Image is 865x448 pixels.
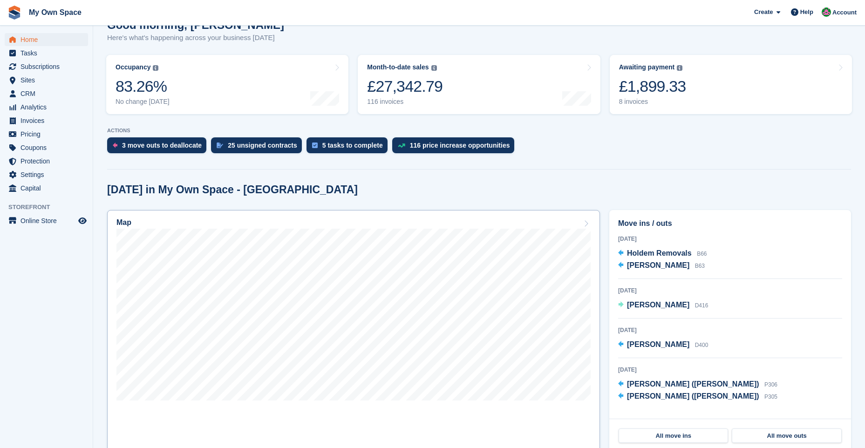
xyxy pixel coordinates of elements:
[322,142,383,149] div: 5 tasks to complete
[5,60,88,73] a: menu
[153,65,158,71] img: icon-info-grey-7440780725fd019a000dd9b08b2336e03edf1995a4989e88bcd33f0948082b44.svg
[618,286,842,295] div: [DATE]
[113,143,117,148] img: move_outs_to_deallocate_icon-f764333ba52eb49d3ac5e1228854f67142a1ed5810a6f6cc68b1a99e826820c5.svg
[822,7,831,17] img: Lucy Parry
[410,142,510,149] div: 116 price increase opportunities
[20,128,76,141] span: Pricing
[20,168,76,181] span: Settings
[20,74,76,87] span: Sites
[5,47,88,60] a: menu
[107,183,358,196] h2: [DATE] in My Own Space - [GEOGRAPHIC_DATA]
[618,326,842,334] div: [DATE]
[306,137,392,158] a: 5 tasks to complete
[367,77,443,96] div: £27,342.79
[5,155,88,168] a: menu
[695,302,708,309] span: D416
[627,249,692,257] span: Holdem Removals
[392,137,519,158] a: 116 price increase opportunities
[618,391,777,403] a: [PERSON_NAME] ([PERSON_NAME]) P305
[20,101,76,114] span: Analytics
[20,114,76,127] span: Invoices
[619,77,686,96] div: £1,899.33
[627,392,759,400] span: [PERSON_NAME] ([PERSON_NAME])
[107,128,851,134] p: ACTIONS
[312,143,318,148] img: task-75834270c22a3079a89374b754ae025e5fb1db73e45f91037f5363f120a921f8.svg
[116,77,170,96] div: 83.26%
[398,143,405,148] img: price_increase_opportunities-93ffe204e8149a01c8c9dc8f82e8f89637d9d84a8eef4429ea346261dce0b2c0.svg
[7,6,21,20] img: stora-icon-8386f47178a22dfd0bd8f6a31ec36ba5ce8667c1dd55bd0f319d3a0aa187defe.svg
[5,214,88,227] a: menu
[77,215,88,226] a: Preview store
[618,218,842,229] h2: Move ins / outs
[619,63,675,71] div: Awaiting payment
[5,74,88,87] a: menu
[20,214,76,227] span: Online Store
[5,168,88,181] a: menu
[5,128,88,141] a: menu
[107,33,284,43] p: Here's what's happening across your business [DATE]
[367,98,443,106] div: 116 invoices
[618,379,777,391] a: [PERSON_NAME] ([PERSON_NAME]) P306
[5,33,88,46] a: menu
[618,248,707,260] a: Holdem Removals B66
[8,203,93,212] span: Storefront
[619,98,686,106] div: 8 invoices
[627,261,689,269] span: [PERSON_NAME]
[20,47,76,60] span: Tasks
[20,155,76,168] span: Protection
[20,182,76,195] span: Capital
[800,7,813,17] span: Help
[5,141,88,154] a: menu
[754,7,773,17] span: Create
[116,98,170,106] div: No change [DATE]
[20,33,76,46] span: Home
[697,251,707,257] span: B66
[107,137,211,158] a: 3 move outs to deallocate
[618,339,708,351] a: [PERSON_NAME] D400
[627,340,689,348] span: [PERSON_NAME]
[367,63,429,71] div: Month-to-date sales
[732,428,841,443] a: All move outs
[20,141,76,154] span: Coupons
[627,380,759,388] span: [PERSON_NAME] ([PERSON_NAME])
[627,301,689,309] span: [PERSON_NAME]
[610,55,852,114] a: Awaiting payment £1,899.33 8 invoices
[618,260,705,272] a: [PERSON_NAME] B63
[25,5,85,20] a: My Own Space
[677,65,682,71] img: icon-info-grey-7440780725fd019a000dd9b08b2336e03edf1995a4989e88bcd33f0948082b44.svg
[618,235,842,243] div: [DATE]
[122,142,202,149] div: 3 move outs to deallocate
[619,428,728,443] a: All move ins
[5,101,88,114] a: menu
[228,142,297,149] div: 25 unsigned contracts
[695,263,705,269] span: B63
[20,60,76,73] span: Subscriptions
[5,182,88,195] a: menu
[618,366,842,374] div: [DATE]
[20,87,76,100] span: CRM
[116,218,131,227] h2: Map
[618,299,708,312] a: [PERSON_NAME] D416
[211,137,306,158] a: 25 unsigned contracts
[217,143,223,148] img: contract_signature_icon-13c848040528278c33f63329250d36e43548de30e8caae1d1a13099fd9432cc5.svg
[5,87,88,100] a: menu
[5,114,88,127] a: menu
[832,8,857,17] span: Account
[764,381,777,388] span: P306
[358,55,600,114] a: Month-to-date sales £27,342.79 116 invoices
[106,55,348,114] a: Occupancy 83.26% No change [DATE]
[695,342,708,348] span: D400
[116,63,150,71] div: Occupancy
[431,65,437,71] img: icon-info-grey-7440780725fd019a000dd9b08b2336e03edf1995a4989e88bcd33f0948082b44.svg
[764,394,777,400] span: P305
